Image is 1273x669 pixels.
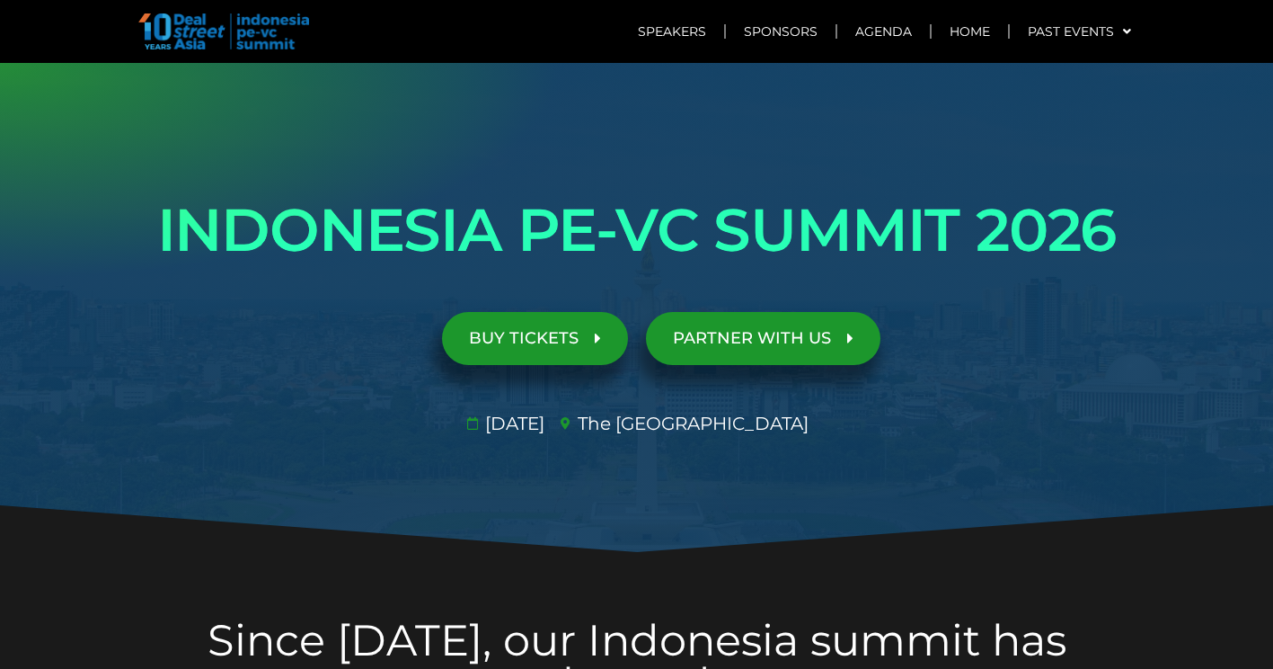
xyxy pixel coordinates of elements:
[837,11,930,52] a: Agenda
[134,180,1140,281] h1: INDONESIA PE-VC SUMMIT 2026
[726,11,835,52] a: Sponsors
[481,410,544,437] span: [DATE]​
[932,11,1008,52] a: Home
[1010,11,1149,52] a: Past Events
[646,312,880,365] a: PARTNER WITH US
[673,330,831,347] span: PARTNER WITH US
[442,312,628,365] a: BUY TICKETS
[469,330,579,347] span: BUY TICKETS
[573,410,809,437] span: The [GEOGRAPHIC_DATA]​
[620,11,724,52] a: Speakers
